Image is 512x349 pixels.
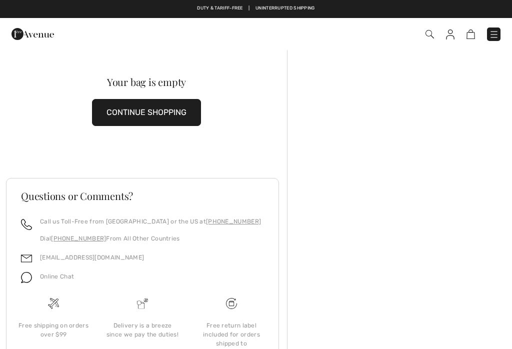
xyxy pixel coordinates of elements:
[137,298,148,309] img: Delivery is a breeze since we pay the duties!
[21,272,32,283] img: chat
[51,235,106,242] a: [PHONE_NUMBER]
[40,273,74,280] span: Online Chat
[446,29,454,39] img: My Info
[48,298,59,309] img: Free shipping on orders over $99
[21,253,32,264] img: email
[466,29,475,39] img: Shopping Bag
[425,30,434,38] img: Search
[11,24,54,44] img: 1ère Avenue
[106,321,179,339] div: Delivery is a breeze since we pay the duties!
[92,99,201,126] button: CONTINUE SHOPPING
[226,298,237,309] img: Free shipping on orders over $99
[21,191,264,201] h3: Questions or Comments?
[489,29,499,39] img: Menu
[40,234,261,243] p: Dial From All Other Countries
[206,218,261,225] a: [PHONE_NUMBER]
[17,321,90,339] div: Free shipping on orders over $99
[11,28,54,38] a: 1ère Avenue
[40,254,144,261] a: [EMAIL_ADDRESS][DOMAIN_NAME]
[40,217,261,226] p: Call us Toll-Free from [GEOGRAPHIC_DATA] or the US at
[20,77,273,87] div: Your bag is empty
[21,219,32,230] img: call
